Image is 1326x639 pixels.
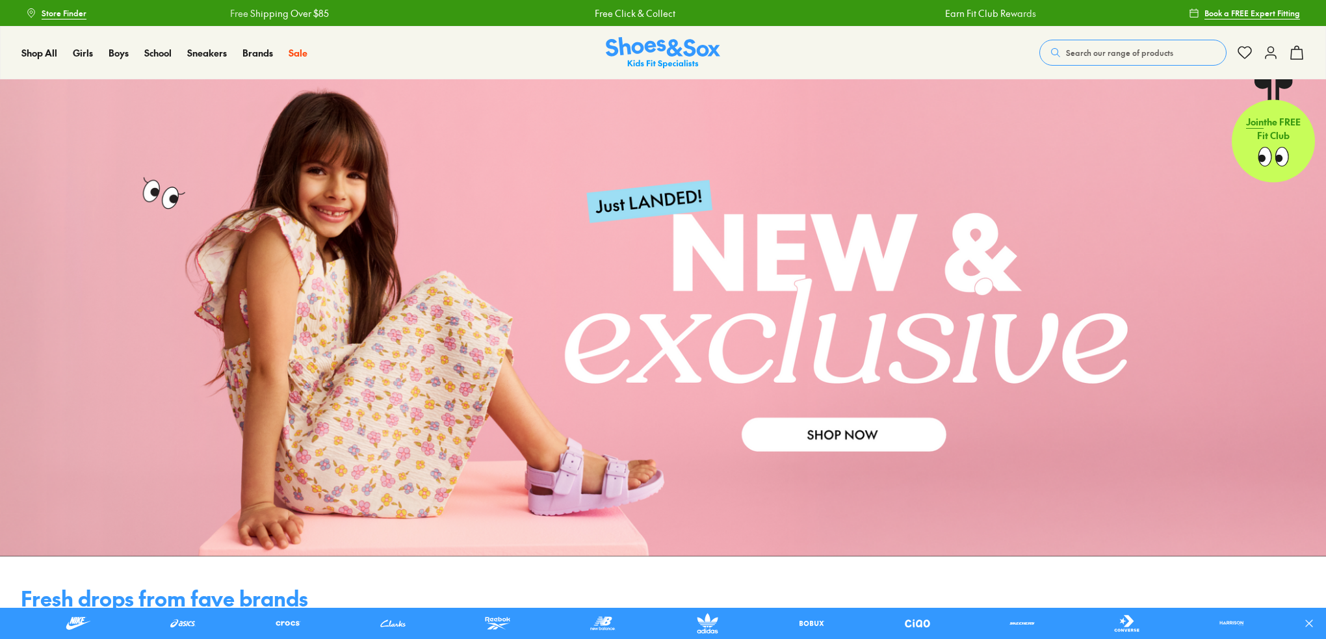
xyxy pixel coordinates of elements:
[187,46,227,59] span: Sneakers
[591,7,672,20] a: Free Click & Collect
[144,46,172,60] a: School
[26,1,86,25] a: Store Finder
[1232,79,1315,183] a: Jointhe FREE Fit Club
[1039,40,1227,66] button: Search our range of products
[289,46,307,60] a: Sale
[109,46,129,60] a: Boys
[1204,7,1300,19] span: Book a FREE Expert Fitting
[242,46,273,59] span: Brands
[187,46,227,60] a: Sneakers
[1232,105,1315,153] p: the FREE Fit Club
[289,46,307,59] span: Sale
[1246,115,1264,128] span: Join
[73,46,93,59] span: Girls
[606,37,720,69] a: Shoes & Sox
[73,46,93,60] a: Girls
[227,7,326,20] a: Free Shipping Over $85
[1189,1,1300,25] a: Book a FREE Expert Fitting
[21,46,57,59] span: Shop All
[144,46,172,59] span: School
[941,7,1032,20] a: Earn Fit Club Rewards
[42,7,86,19] span: Store Finder
[1066,47,1173,59] span: Search our range of products
[21,46,57,60] a: Shop All
[606,37,720,69] img: SNS_Logo_Responsive.svg
[109,46,129,59] span: Boys
[242,46,273,60] a: Brands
